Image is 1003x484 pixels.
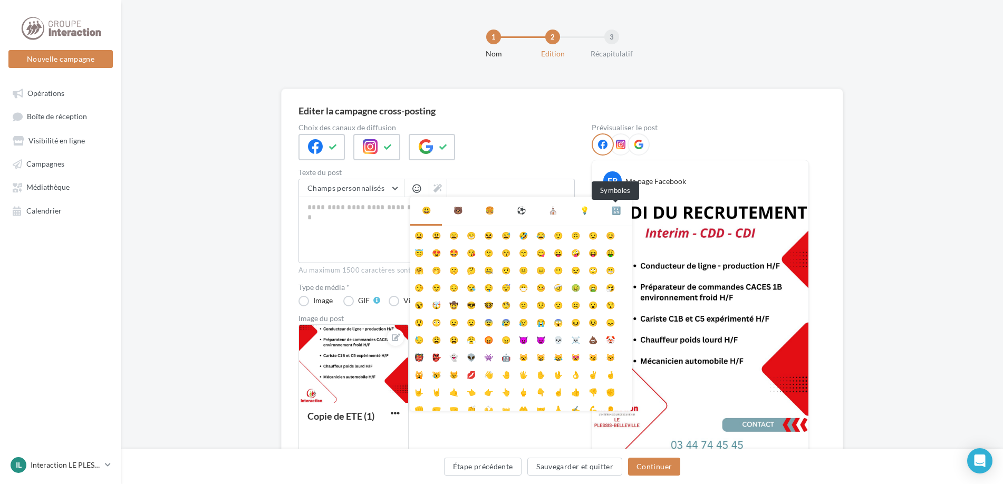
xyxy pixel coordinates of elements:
[532,244,549,261] li: 😋
[26,206,62,215] span: Calendrier
[480,365,497,383] li: 👋
[519,49,586,59] div: Edition
[532,365,549,383] li: ✋
[428,244,445,261] li: 😍
[567,348,584,365] li: 😻
[8,455,113,475] a: IL Interaction LE PLESSIS BELLEVILLE
[428,226,445,244] li: 😃
[567,365,584,383] li: 👌
[6,201,115,220] a: Calendrier
[532,383,549,400] li: 👇
[584,296,602,313] li: 😮
[602,226,619,244] li: 😊
[580,205,589,216] div: 💡
[410,348,428,365] li: 👹
[313,297,333,304] div: Image
[515,226,532,244] li: 🤣
[532,278,549,296] li: 🤒
[602,348,619,365] li: 😽
[567,296,584,313] li: ☹️
[27,89,64,98] span: Opérations
[967,448,992,473] div: Open Intercom Messenger
[410,244,428,261] li: 😇
[549,278,567,296] li: 🤕
[480,296,497,313] li: 🤓
[549,365,567,383] li: 🖖
[445,400,462,418] li: 🤜
[497,331,515,348] li: 😠
[445,244,462,261] li: 🤩
[515,278,532,296] li: 😷
[584,400,602,418] li: 💪
[410,365,428,383] li: 🙀
[584,331,602,348] li: 💩
[584,365,602,383] li: ✌
[549,348,567,365] li: 😹
[584,261,602,278] li: 🙄
[584,226,602,244] li: 😉
[612,205,621,216] div: 🔣
[578,49,645,59] div: Récapitulatif
[462,296,480,313] li: 😎
[532,400,549,418] li: 🤝
[602,331,619,348] li: 🤡
[6,131,115,150] a: Visibilité en ligne
[602,244,619,261] li: 🤑
[6,154,115,173] a: Campagnes
[584,313,602,331] li: 😣
[532,296,549,313] li: 😟
[628,458,680,476] button: Continuer
[403,297,423,304] div: Vidéo
[602,278,619,296] li: 🤧
[307,183,384,192] span: Champs personnalisés
[298,124,575,131] label: Choix des canaux de diffusion
[8,50,113,68] button: Nouvelle campagne
[31,460,101,470] p: Interaction LE PLESSIS BELLEVILLE
[515,261,532,278] li: 😐
[462,244,480,261] li: 😘
[567,383,584,400] li: 👍
[26,183,70,192] span: Médiathèque
[515,365,532,383] li: 🖐
[428,313,445,331] li: 😳
[549,383,567,400] li: ☝
[480,278,497,296] li: 🤤
[410,331,428,348] li: 😓
[480,400,497,418] li: 🙌
[549,244,567,261] li: 😛
[410,383,428,400] li: 🤟
[428,261,445,278] li: 🤭
[428,296,445,313] li: 🤯
[497,296,515,313] li: 🧐
[26,159,64,168] span: Campagnes
[567,226,584,244] li: 🙃
[497,261,515,278] li: 🤨
[445,348,462,365] li: 👻
[497,244,515,261] li: 😚
[532,348,549,365] li: 😸
[410,296,428,313] li: 😵
[584,244,602,261] li: 😝
[428,348,445,365] li: 👺
[549,296,567,313] li: 🙁
[444,458,522,476] button: Étape précédente
[299,179,404,197] button: Champs personnalisés
[480,313,497,331] li: 😨
[454,205,462,216] div: 🐻
[298,284,575,291] label: Type de média *
[532,261,549,278] li: 😑
[567,400,584,418] li: ✍
[28,136,85,145] span: Visibilité en ligne
[567,261,584,278] li: 😒
[532,331,549,348] li: 👿
[307,410,374,422] div: Copie de ETE (1)
[545,30,560,44] div: 2
[515,296,532,313] li: 😕
[445,261,462,278] li: 🤫
[497,365,515,383] li: 🤚
[445,296,462,313] li: 🤠
[462,348,480,365] li: 👽
[567,313,584,331] li: 😖
[497,278,515,296] li: 😴
[549,400,567,418] li: 🙏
